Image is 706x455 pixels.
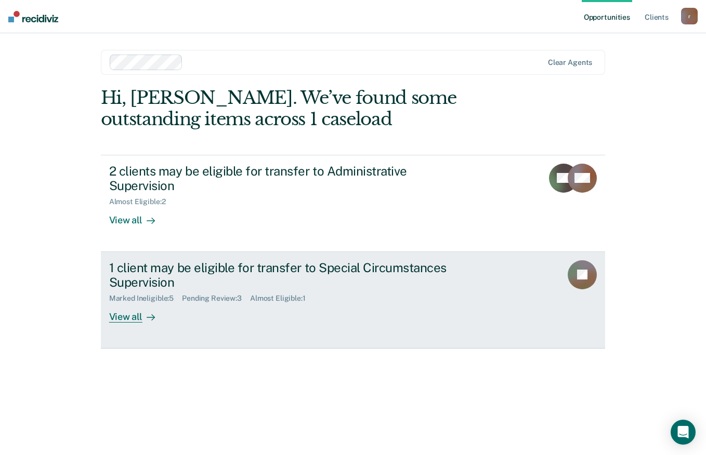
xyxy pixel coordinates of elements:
[101,87,504,130] div: Hi, [PERSON_NAME]. We’ve found some outstanding items across 1 caseload
[109,294,182,303] div: Marked Ineligible : 5
[548,58,592,67] div: Clear agents
[101,155,606,252] a: 2 clients may be eligible for transfer to Administrative SupervisionAlmost Eligible:2View all
[681,8,698,24] button: r
[109,303,167,323] div: View all
[250,294,314,303] div: Almost Eligible : 1
[109,260,474,290] div: 1 client may be eligible for transfer to Special Circumstances Supervision
[109,164,474,194] div: 2 clients may be eligible for transfer to Administrative Supervision
[109,197,174,206] div: Almost Eligible : 2
[8,11,58,22] img: Recidiviz
[671,420,696,445] div: Open Intercom Messenger
[182,294,250,303] div: Pending Review : 3
[109,206,167,226] div: View all
[101,252,606,349] a: 1 client may be eligible for transfer to Special Circumstances SupervisionMarked Ineligible:5Pend...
